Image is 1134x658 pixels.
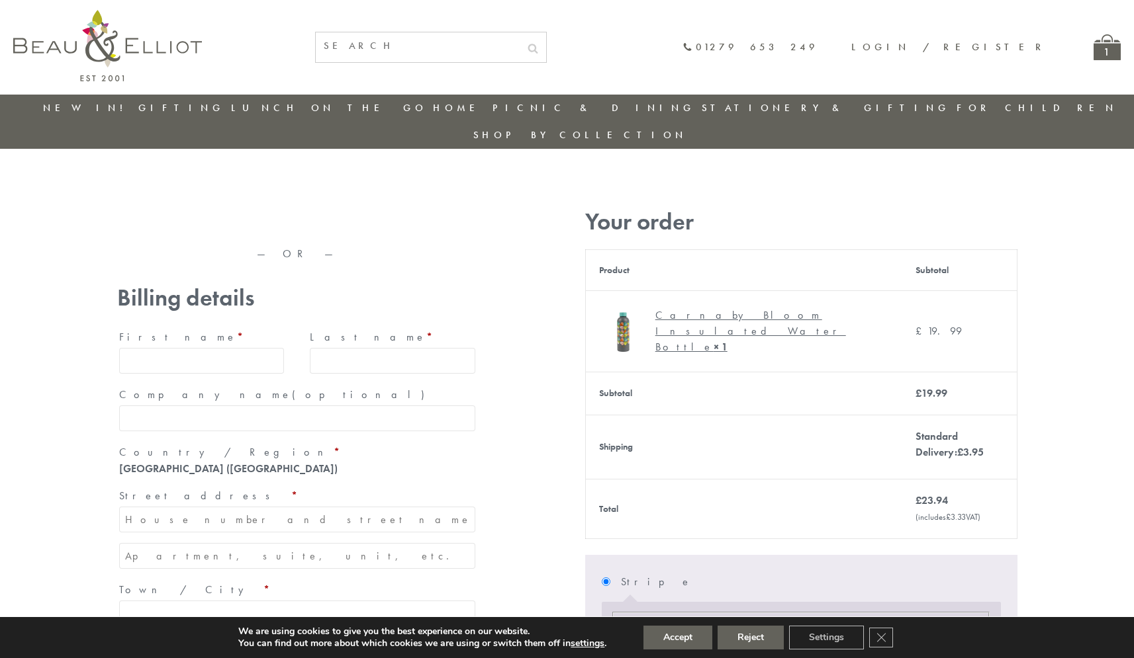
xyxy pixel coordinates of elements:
[916,493,948,507] bdi: 23.94
[473,128,687,142] a: Shop by collection
[13,10,202,81] img: logo
[851,40,1047,54] a: Login / Register
[138,101,224,114] a: Gifting
[119,442,475,463] label: Country / Region
[902,249,1017,290] th: Subtotal
[119,327,285,348] label: First name
[789,626,864,649] button: Settings
[298,203,480,235] iframe: Secure express checkout frame
[117,248,477,260] p: — OR —
[621,571,1000,593] label: Stripe
[714,340,728,354] strong: × 1
[119,579,475,600] label: Town / City
[869,628,893,647] button: Close GDPR Cookie Banner
[916,324,962,338] bdi: 19.99
[957,445,963,459] span: £
[916,511,980,522] small: (includes VAT)
[683,42,818,53] a: 01279 653 249
[946,511,966,522] span: 3.33
[702,101,950,114] a: Stationery & Gifting
[493,101,695,114] a: Picnic & Dining
[316,32,520,60] input: SEARCH
[599,304,890,358] a: Carnaby Bloom Insulated Water Bottle Carnaby Bloom Insulated Water Bottle× 1
[916,386,947,400] bdi: 19.99
[119,462,338,475] strong: [GEOGRAPHIC_DATA] ([GEOGRAPHIC_DATA])
[310,327,475,348] label: Last name
[571,637,604,649] button: settings
[119,507,475,532] input: House number and street name
[238,637,606,649] p: You can find out more about which cookies we are using or switch them off in .
[433,101,486,114] a: Home
[585,372,902,415] th: Subtotal
[916,324,927,338] span: £
[585,208,1017,235] h3: Your order
[957,101,1117,114] a: For Children
[585,479,902,538] th: Total
[957,445,984,459] bdi: 3.95
[599,304,649,354] img: Carnaby Bloom Insulated Water Bottle
[718,626,784,649] button: Reject
[585,249,902,290] th: Product
[119,485,475,507] label: Street address
[916,493,921,507] span: £
[916,429,984,459] label: Standard Delivery:
[946,511,951,522] span: £
[231,101,427,114] a: Lunch On The Go
[119,384,475,405] label: Company name
[916,386,921,400] span: £
[585,415,902,479] th: Shipping
[117,284,477,311] h3: Billing details
[643,626,712,649] button: Accept
[655,308,880,355] div: Carnaby Bloom Insulated Water Bottle
[292,388,432,401] span: (optional)
[119,543,475,569] input: Apartment, suite, unit, etc. (optional)
[115,203,297,235] iframe: Secure express checkout frame
[43,101,132,114] a: New in!
[1094,34,1121,60] a: 1
[238,626,606,637] p: We are using cookies to give you the best experience on our website.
